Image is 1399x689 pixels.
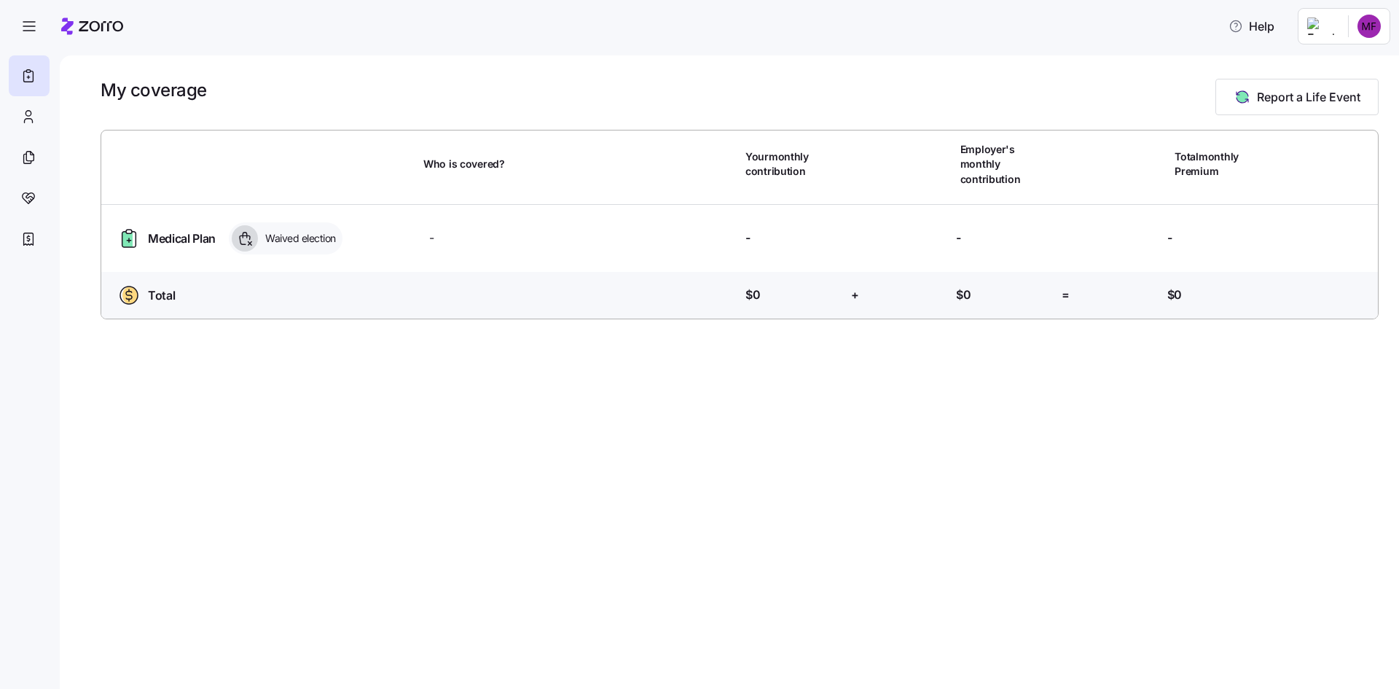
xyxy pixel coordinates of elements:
[1307,17,1336,35] img: Employer logo
[1257,88,1360,106] span: Report a Life Event
[1357,15,1381,38] img: ab950ebd7c731523cc3f55f7534ab0d0
[1228,17,1274,35] span: Help
[960,142,1056,187] span: Employer's monthly contribution
[429,229,434,247] span: -
[1175,149,1270,179] span: Total monthly Premium
[148,230,216,248] span: Medical Plan
[956,229,961,247] span: -
[101,79,207,101] h1: My coverage
[1215,79,1379,115] button: Report a Life Event
[148,287,175,305] span: Total
[423,157,505,171] span: Who is covered?
[745,286,760,304] span: $0
[1062,286,1070,304] span: =
[1167,229,1172,247] span: -
[851,286,859,304] span: +
[956,286,971,304] span: $0
[1217,12,1286,41] button: Help
[745,149,841,179] span: Your monthly contribution
[261,231,336,246] span: Waived election
[745,229,751,247] span: -
[1167,286,1182,304] span: $0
